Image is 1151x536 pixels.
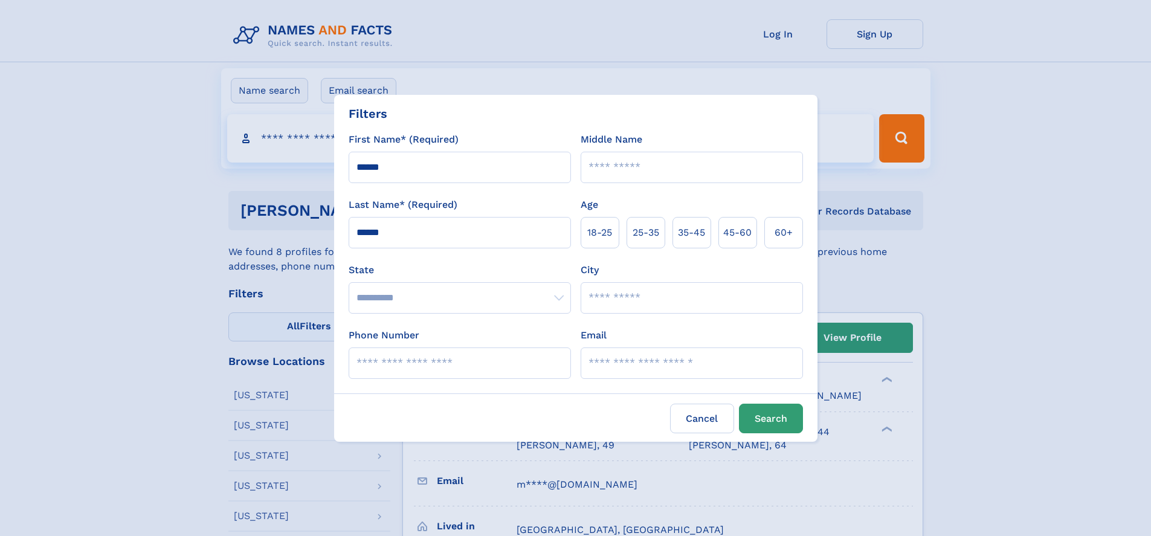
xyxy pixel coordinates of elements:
[349,263,571,277] label: State
[670,404,734,433] label: Cancel
[581,198,598,212] label: Age
[581,328,607,343] label: Email
[678,225,705,240] span: 35‑45
[349,132,459,147] label: First Name* (Required)
[723,225,752,240] span: 45‑60
[633,225,659,240] span: 25‑35
[581,132,642,147] label: Middle Name
[349,328,419,343] label: Phone Number
[581,263,599,277] label: City
[587,225,612,240] span: 18‑25
[349,105,387,123] div: Filters
[739,404,803,433] button: Search
[349,198,457,212] label: Last Name* (Required)
[775,225,793,240] span: 60+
